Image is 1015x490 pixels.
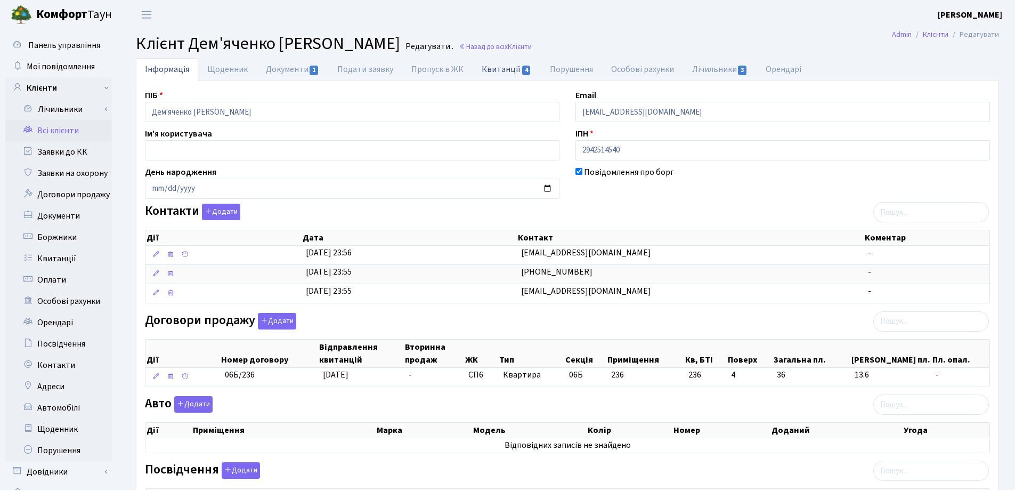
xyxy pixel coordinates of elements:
[575,89,596,102] label: Email
[403,42,453,52] small: Редагувати .
[222,462,260,479] button: Посвідчення
[27,61,95,73] span: Мої повідомлення
[522,66,531,75] span: 4
[472,423,586,438] th: Модель
[257,58,328,81] a: Документи
[36,6,112,24] span: Таун
[5,333,112,355] a: Посвідчення
[868,247,871,259] span: -
[145,230,302,245] th: Дії
[5,163,112,184] a: Заявки на охорону
[541,58,602,81] a: Порушення
[521,285,651,297] span: [EMAIL_ADDRESS][DOMAIN_NAME]
[731,369,768,381] span: 4
[145,340,220,367] th: Дії
[306,266,352,278] span: [DATE] 23:55
[770,423,903,438] th: Доданий
[468,369,494,381] span: СП6
[508,42,532,52] span: Клієнти
[606,340,684,367] th: Приміщення
[145,462,260,479] label: Посвідчення
[145,313,296,330] label: Договори продажу
[328,58,402,81] a: Подати заявку
[498,340,564,367] th: Тип
[948,29,999,41] li: Редагувати
[5,440,112,461] a: Порушення
[5,35,112,56] a: Панель управління
[938,9,1002,21] b: [PERSON_NAME]
[738,66,746,75] span: 3
[5,77,112,99] a: Клієнти
[936,369,985,381] span: -
[464,340,499,367] th: ЖК
[672,423,770,438] th: Номер
[5,120,112,141] a: Всі клієнти
[376,423,472,438] th: Марка
[36,6,87,23] b: Комфорт
[873,311,989,332] input: Пошук...
[5,56,112,77] a: Мої повідомлення
[575,127,594,140] label: ІПН
[136,31,400,56] span: Клієнт Дем'яченко [PERSON_NAME]
[903,423,989,438] th: Угода
[517,230,864,245] th: Контакт
[5,184,112,205] a: Договори продажу
[868,285,871,297] span: -
[855,369,927,381] span: 13.6
[306,285,352,297] span: [DATE] 23:55
[145,423,192,438] th: Дії
[258,313,296,330] button: Договори продажу
[5,461,112,483] a: Довідники
[198,58,257,81] a: Щоденник
[683,58,757,81] a: Лічильники
[28,39,100,51] span: Панель управління
[145,166,216,179] label: День народження
[569,369,583,381] span: 06Б
[219,461,260,479] a: Додати
[220,340,319,367] th: Номер договору
[873,202,989,222] input: Пошук...
[133,6,160,23] button: Переключити навігацію
[873,395,989,415] input: Пошук...
[306,247,352,259] span: [DATE] 23:56
[5,205,112,227] a: Документи
[684,340,727,367] th: Кв, БТІ
[5,376,112,397] a: Адреси
[892,29,912,40] a: Admin
[503,369,561,381] span: Квартира
[5,397,112,419] a: Автомобілі
[318,340,404,367] th: Відправлення квитанцій
[145,438,989,453] td: Відповідних записів не знайдено
[5,269,112,291] a: Оплати
[587,423,672,438] th: Колір
[868,266,871,278] span: -
[323,369,348,381] span: [DATE]
[225,369,255,381] span: 06Б/236
[5,291,112,312] a: Особові рахунки
[602,58,683,81] a: Особові рахунки
[521,266,592,278] span: [PHONE_NUMBER]
[611,369,624,381] span: 236
[688,369,722,381] span: 236
[777,369,847,381] span: 36
[931,340,989,367] th: Пл. опал.
[727,340,773,367] th: Поверх
[145,127,212,140] label: Ім'я користувача
[310,66,318,75] span: 1
[5,141,112,163] a: Заявки до КК
[850,340,931,367] th: [PERSON_NAME] пл.
[5,227,112,248] a: Боржники
[174,396,213,413] button: Авто
[12,99,112,120] a: Лічильники
[564,340,607,367] th: Секція
[192,423,376,438] th: Приміщення
[255,311,296,330] a: Додати
[5,312,112,333] a: Орендарі
[136,58,198,81] a: Інформація
[923,29,948,40] a: Клієнти
[473,58,540,80] a: Квитанції
[302,230,517,245] th: Дата
[864,230,989,245] th: Коментар
[409,369,412,381] span: -
[873,461,989,481] input: Пошук...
